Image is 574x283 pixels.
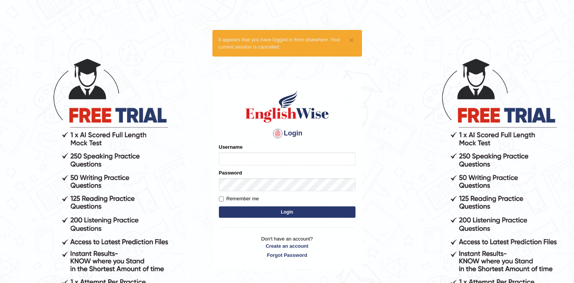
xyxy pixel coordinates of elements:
img: Logo of English Wise sign in for intelligent practice with AI [244,90,330,124]
p: Don't have an account? [219,235,355,259]
a: Create an account [219,242,355,250]
label: Remember me [219,195,259,203]
div: It appears that you have logged in from elsewhere. Your current session is cancelled [212,30,362,57]
button: × [349,36,354,44]
input: Remember me [219,197,224,201]
a: Forgot Password [219,252,355,259]
label: Password [219,169,242,176]
button: Login [219,206,355,218]
label: Username [219,143,243,151]
h4: Login [219,127,355,140]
